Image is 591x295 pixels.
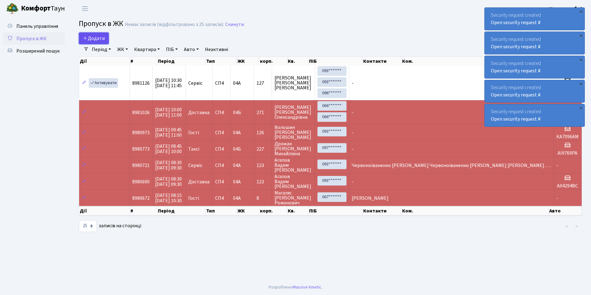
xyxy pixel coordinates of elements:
[89,44,113,55] a: Період
[233,162,241,169] span: 04А
[132,195,150,202] span: 8980672
[188,163,202,168] span: Сервіс
[578,105,584,111] div: ×
[257,110,269,115] span: 271
[115,44,130,55] a: ЖК
[402,206,549,216] th: Ком.
[485,56,585,78] div: Security request created
[3,20,65,32] a: Панель управління
[578,8,584,15] div: ×
[181,44,201,55] a: Авто
[274,190,312,205] span: Магаляс [PERSON_NAME] Романович
[556,195,558,202] span: -
[206,206,237,216] th: Тип
[215,147,228,152] span: СП4
[16,23,58,30] span: Панель управління
[155,143,182,155] span: [DATE] 08:45 [DATE] 10:00
[188,81,202,86] span: Сервіс
[257,147,269,152] span: 227
[16,48,60,54] span: Розширений пошук
[6,2,19,15] img: logo.png
[155,159,182,171] span: [DATE] 08:30 [DATE] 09:30
[257,163,269,168] span: 123
[130,57,157,66] th: #
[274,174,312,189] span: Агапов Вадим [PERSON_NAME]
[274,158,312,173] span: Агапов Вадим [PERSON_NAME]
[79,206,130,216] th: Дії
[215,81,228,86] span: СП4
[215,179,228,184] span: СП4
[352,178,354,185] span: -
[79,32,109,44] a: Додати
[287,57,308,66] th: Кв.
[237,206,259,216] th: ЖК
[155,77,182,89] span: [DATE] 10:30 [DATE] 11:45
[287,206,308,216] th: Кв.
[274,141,312,156] span: Дрожак [PERSON_NAME] Михайлівна
[130,206,157,216] th: #
[257,196,269,201] span: 8
[164,44,180,55] a: ПІБ
[352,146,354,152] span: -
[132,178,150,185] span: 8980690
[308,206,363,216] th: ПІБ
[188,147,199,152] span: Таксі
[233,178,241,185] span: 04А
[21,3,51,13] b: Комфорт
[188,110,210,115] span: Доставка
[491,116,541,122] a: Open security request #
[556,134,579,140] h5: КА7096АМ
[352,80,354,87] span: -
[237,57,259,66] th: ЖК
[549,206,582,216] th: Авто
[578,32,584,39] div: ×
[402,57,549,66] th: Ком.
[485,104,585,126] div: Security request created
[16,35,47,42] span: Пропуск в ЖК
[491,92,541,98] a: Open security request #
[352,129,354,136] span: -
[233,109,241,116] span: 04Б
[155,176,182,188] span: [DATE] 08:30 [DATE] 09:30
[233,146,241,152] span: 04Б
[274,125,312,140] span: Волошин [PERSON_NAME] [PERSON_NAME]
[491,43,541,50] a: Open security request #
[215,163,228,168] span: СП4
[352,162,551,169] span: Червоноіваненко [PERSON_NAME] Червоноіваненко [PERSON_NAME] [PERSON_NAME] .…
[157,57,206,66] th: Період
[79,57,130,66] th: Дії
[233,80,241,87] span: 04А
[21,3,65,14] span: Таун
[233,195,241,202] span: 04А
[83,35,105,42] span: Додати
[352,195,389,202] span: [PERSON_NAME]
[132,129,150,136] span: 8980973
[257,179,269,184] span: 123
[132,80,150,87] span: 8981126
[363,57,402,66] th: Контакти
[578,57,584,63] div: ×
[215,110,228,115] span: СП4
[79,220,97,232] select: записів на сторінці
[485,8,585,30] div: Security request created
[215,196,228,201] span: СП4
[89,78,118,88] a: Активувати
[491,67,541,74] a: Open security request #
[363,206,402,216] th: Контакти
[549,5,584,12] a: Консьєрж б. 4.
[308,57,363,66] th: ПІБ
[125,22,224,28] div: Немає записів (відфільтровано з 25 записів).
[3,32,65,45] a: Пропуск в ЖК
[578,81,584,87] div: ×
[352,109,354,116] span: -
[3,45,65,57] a: Розширений пошук
[79,18,123,29] span: Пропуск в ЖК
[259,57,287,66] th: корп.
[132,162,150,169] span: 8980721
[157,206,206,216] th: Період
[274,105,312,120] span: [PERSON_NAME] [PERSON_NAME] Олександрівна
[257,130,269,135] span: 126
[155,106,182,118] span: [DATE] 10:00 [DATE] 11:00
[132,109,150,116] span: 8981026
